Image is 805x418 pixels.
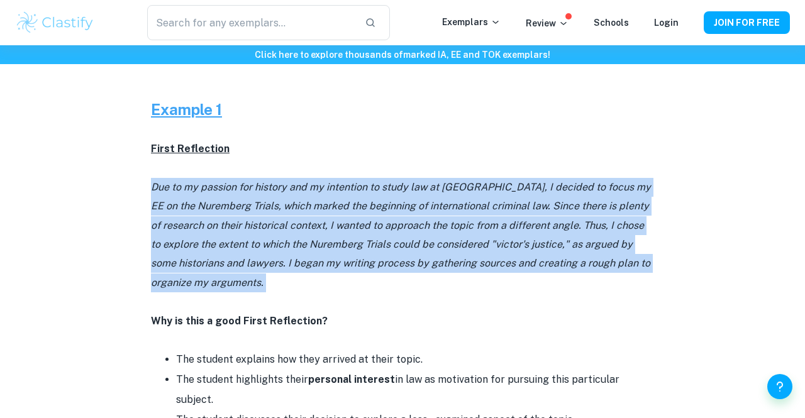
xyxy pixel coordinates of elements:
a: Login [654,18,679,28]
i: Due to my passion for history and my intention to study law at [GEOGRAPHIC_DATA], I decided to fo... [151,181,651,289]
li: The student highlights their in law as motivation for pursuing this particular subject. [176,370,654,410]
u: First Reflection [151,143,230,155]
button: Help and Feedback [767,374,792,399]
a: Schools [594,18,629,28]
h6: Click here to explore thousands of marked IA, EE and TOK exemplars ! [3,48,802,62]
u: Example 1 [151,101,222,118]
p: Review [526,16,569,30]
input: Search for any exemplars... [147,5,355,40]
strong: personal interest [308,373,395,385]
img: Clastify logo [15,10,95,35]
button: JOIN FOR FREE [704,11,790,34]
li: The student explains how they arrived at their topic. [176,349,654,370]
p: Exemplars [442,15,501,29]
strong: Why is this a good First Reflection? [151,315,328,327]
